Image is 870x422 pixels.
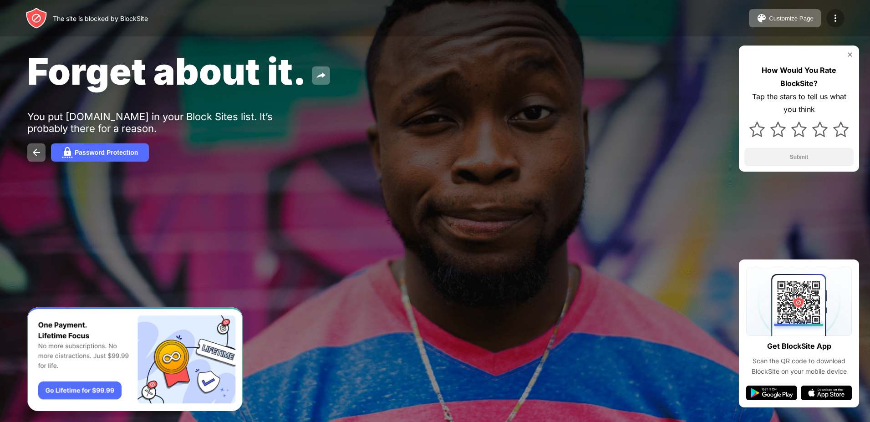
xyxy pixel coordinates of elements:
[744,90,854,117] div: Tap the stars to tell us what you think
[746,356,852,376] div: Scan the QR code to download BlockSite on your mobile device
[746,267,852,336] img: qrcode.svg
[749,9,821,27] button: Customize Page
[846,51,854,58] img: rate-us-close.svg
[27,111,309,134] div: You put [DOMAIN_NAME] in your Block Sites list. It’s probably there for a reason.
[75,149,138,156] div: Password Protection
[801,386,852,400] img: app-store.svg
[62,147,73,158] img: password.svg
[767,340,831,353] div: Get BlockSite App
[25,7,47,29] img: header-logo.svg
[830,13,841,24] img: menu-icon.svg
[744,148,854,166] button: Submit
[27,307,243,412] iframe: Banner
[31,147,42,158] img: back.svg
[812,122,828,137] img: star.svg
[749,122,765,137] img: star.svg
[746,386,797,400] img: google-play.svg
[53,15,148,22] div: The site is blocked by BlockSite
[791,122,807,137] img: star.svg
[315,70,326,81] img: share.svg
[27,49,306,93] span: Forget about it.
[770,122,786,137] img: star.svg
[756,13,767,24] img: pallet.svg
[744,64,854,90] div: How Would You Rate BlockSite?
[769,15,814,22] div: Customize Page
[51,143,149,162] button: Password Protection
[833,122,849,137] img: star.svg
